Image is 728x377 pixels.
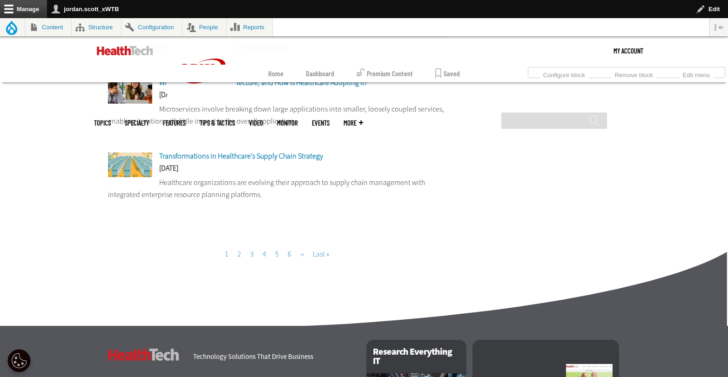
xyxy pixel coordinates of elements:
[313,249,329,259] span: Last »
[163,119,186,126] a: Features
[268,65,283,82] a: Home
[200,119,235,126] a: Tips & Tactics
[7,349,31,372] div: Cookie Settings
[108,177,446,200] p: Healthcare organizations are evolving their approach to supply chain management with integrated e...
[613,37,643,65] a: My Account
[108,165,446,177] div: [DATE]
[159,151,323,161] a: Transformations in Healthcare’s Supply Chain Strategy
[277,119,298,126] a: MonITor
[435,65,460,82] a: Saved
[167,98,237,108] a: CDW
[679,69,714,79] a: Edit menu
[72,18,121,36] a: Structure
[249,119,263,126] a: Video
[611,69,657,79] a: Remove block
[167,37,237,106] img: Home
[288,249,291,259] a: 6
[97,46,153,55] img: Home
[710,18,728,36] button: Vertical orientation
[108,152,152,177] img: Illustration of people commuting
[312,119,330,126] a: Events
[94,119,111,126] span: Topics
[306,65,334,82] a: Dashboard
[237,249,241,259] a: 2
[300,249,304,259] span: ››
[275,249,279,259] a: 5
[108,349,179,361] h3: HealthTech
[25,18,71,36] a: Content
[263,249,266,259] a: 4
[613,37,643,65] div: User menu
[366,340,466,373] h2: Research Everything IT
[121,18,182,36] a: Configuration
[7,349,31,372] button: Open Preferences
[227,18,273,36] a: Reports
[125,119,149,126] span: Specialty
[182,18,226,36] a: People
[539,69,589,79] a: Configure block
[225,249,229,259] a: 1
[193,353,355,360] h4: Technology Solutions That Drive Business
[357,65,413,82] a: Premium Content
[250,249,254,259] a: 3
[344,119,363,126] span: More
